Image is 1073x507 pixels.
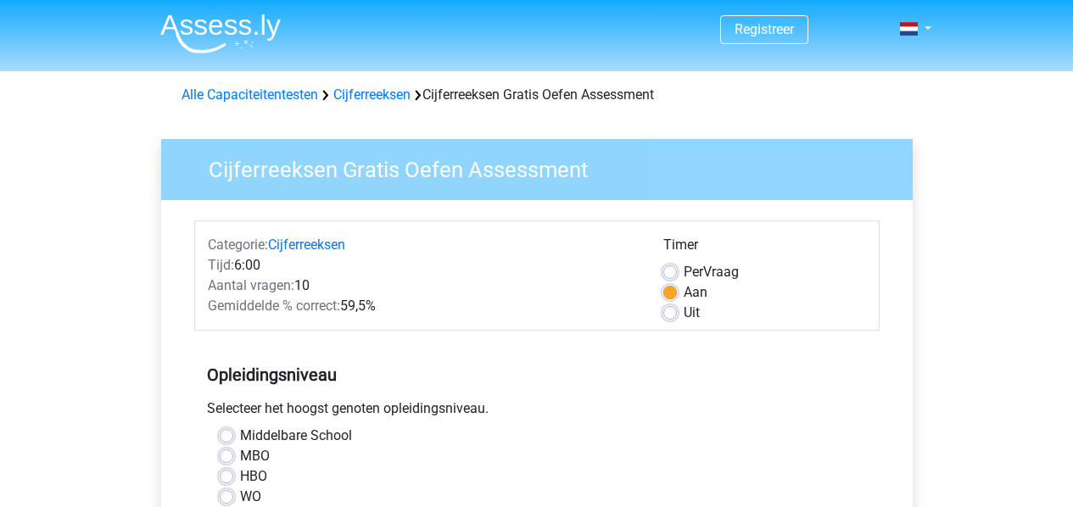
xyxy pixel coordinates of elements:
[663,235,866,262] div: Timer
[208,237,268,253] span: Categorie:
[160,14,281,53] img: Assessly
[240,446,270,466] label: MBO
[268,237,345,253] a: Cijferreeksen
[188,150,900,183] h3: Cijferreeksen Gratis Oefen Assessment
[684,264,703,280] span: Per
[175,85,899,105] div: Cijferreeksen Gratis Oefen Assessment
[735,21,794,37] a: Registreer
[195,296,651,316] div: 59,5%
[195,276,651,296] div: 10
[684,282,707,303] label: Aan
[208,298,340,314] span: Gemiddelde % correct:
[240,487,261,507] label: WO
[208,257,234,273] span: Tijd:
[240,426,352,446] label: Middelbare School
[182,86,318,103] a: Alle Capaciteitentesten
[207,358,867,392] h5: Opleidingsniveau
[208,277,294,293] span: Aantal vragen:
[240,466,267,487] label: HBO
[333,86,411,103] a: Cijferreeksen
[684,262,739,282] label: Vraag
[194,398,880,426] div: Selecteer het hoogst genoten opleidingsniveau.
[195,255,651,276] div: 6:00
[684,303,700,323] label: Uit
